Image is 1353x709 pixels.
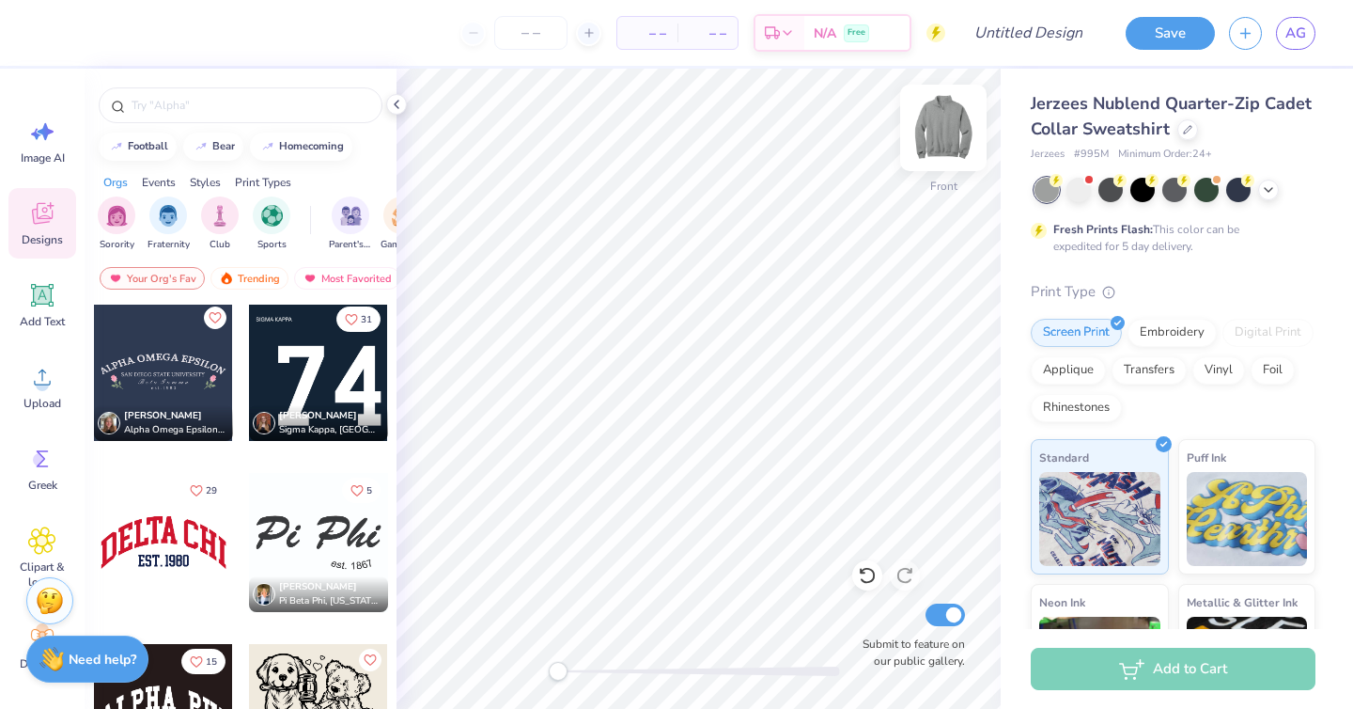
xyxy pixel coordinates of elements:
[494,16,568,50] input: – –
[1127,319,1217,347] div: Embroidery
[20,314,65,329] span: Add Text
[1126,17,1215,50] button: Save
[206,657,217,667] span: 15
[1112,356,1187,385] div: Transfers
[1031,356,1106,385] div: Applique
[1251,356,1295,385] div: Foil
[69,651,136,669] strong: Need help?
[253,197,290,252] button: filter button
[1187,472,1308,566] img: Puff Ink
[148,197,190,252] button: filter button
[124,409,202,422] span: [PERSON_NAME]
[106,205,128,227] img: Sorority Image
[158,205,179,227] img: Fraternity Image
[336,307,381,332] button: Like
[98,197,135,252] button: filter button
[1192,356,1245,385] div: Vinyl
[814,24,836,43] span: N/A
[1187,448,1226,467] span: Puff Ink
[279,580,357,593] span: [PERSON_NAME]
[261,205,283,227] img: Sports Image
[201,197,239,252] button: filter button
[181,478,225,503] button: Like
[279,423,381,437] span: Sigma Kappa, [GEOGRAPHIC_DATA][US_STATE]
[1031,92,1312,140] span: Jerzees Nublend Quarter-Zip Cadet Collar Sweatshirt
[206,486,217,496] span: 29
[99,133,177,161] button: football
[219,272,234,285] img: trending.gif
[23,396,61,411] span: Upload
[100,238,134,252] span: Sorority
[1053,222,1153,237] strong: Fresh Prints Flash:
[253,197,290,252] div: filter for Sports
[1276,17,1315,50] a: AG
[1031,394,1122,422] div: Rhinestones
[359,649,381,671] button: Like
[1039,472,1160,566] img: Standard
[1118,147,1212,163] span: Minimum Order: 24 +
[1187,592,1298,612] span: Metallic & Glitter Ink
[250,133,352,161] button: homecoming
[210,267,288,290] div: Trending
[183,133,243,161] button: bear
[279,409,357,422] span: [PERSON_NAME]
[210,205,230,227] img: Club Image
[128,141,168,151] div: football
[260,141,275,152] img: trend_line.gif
[930,178,957,195] div: Front
[210,238,230,252] span: Club
[1074,147,1109,163] span: # 995M
[235,174,291,191] div: Print Types
[329,238,372,252] span: Parent's Weekend
[108,272,123,285] img: most_fav.gif
[342,478,381,503] button: Like
[1053,221,1284,255] div: This color can be expedited for 5 day delivery.
[204,307,226,329] button: Like
[361,315,372,324] span: 31
[366,486,372,496] span: 5
[329,197,372,252] div: filter for Parent's Weekend
[340,205,362,227] img: Parent's Weekend Image
[1222,319,1314,347] div: Digital Print
[124,423,225,437] span: Alpha Omega Epsilon, [GEOGRAPHIC_DATA]
[629,24,666,43] span: – –
[21,150,65,165] span: Image AI
[1031,319,1122,347] div: Screen Print
[181,649,225,674] button: Like
[1285,23,1306,44] span: AG
[1031,147,1065,163] span: Jerzees
[142,174,176,191] div: Events
[294,267,400,290] div: Most Favorited
[98,197,135,252] div: filter for Sorority
[22,232,63,247] span: Designs
[20,656,65,671] span: Decorate
[1031,281,1315,303] div: Print Type
[381,197,424,252] div: filter for Game Day
[11,559,73,590] span: Clipart & logos
[130,96,370,115] input: Try "Alpha"
[1039,448,1089,467] span: Standard
[28,478,57,493] span: Greek
[148,238,190,252] span: Fraternity
[959,14,1097,52] input: Untitled Design
[190,174,221,191] div: Styles
[100,267,205,290] div: Your Org's Fav
[392,205,413,227] img: Game Day Image
[201,197,239,252] div: filter for Club
[257,238,287,252] span: Sports
[279,141,344,151] div: homecoming
[906,90,981,165] img: Front
[148,197,190,252] div: filter for Fraternity
[381,197,424,252] button: filter button
[212,141,235,151] div: bear
[279,594,381,608] span: Pi Beta Phi, [US_STATE][GEOGRAPHIC_DATA]
[1039,592,1085,612] span: Neon Ink
[194,141,209,152] img: trend_line.gif
[103,174,128,191] div: Orgs
[329,197,372,252] button: filter button
[689,24,726,43] span: – –
[109,141,124,152] img: trend_line.gif
[848,26,865,39] span: Free
[852,636,965,670] label: Submit to feature on our public gallery.
[381,238,424,252] span: Game Day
